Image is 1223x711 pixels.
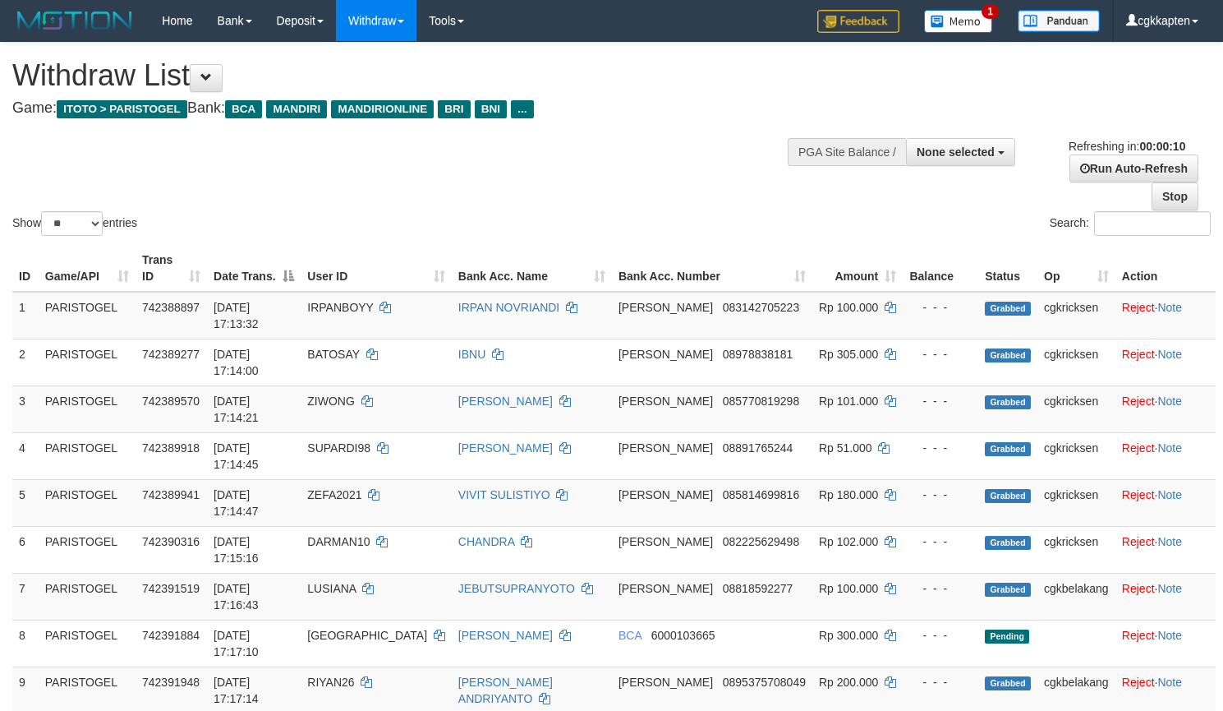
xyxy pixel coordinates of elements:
span: [DATE] 17:17:14 [214,676,259,705]
img: MOTION_logo.png [12,8,137,33]
span: Grabbed [985,442,1031,456]
span: MANDIRI [266,100,327,118]
a: Reject [1122,348,1155,361]
h1: Withdraw List [12,59,799,92]
div: - - - [909,299,972,316]
a: Reject [1122,441,1155,455]
th: Bank Acc. Name: activate to sort column ascending [452,245,612,292]
td: PARISTOGEL [39,386,136,432]
span: Grabbed [985,349,1031,362]
span: [GEOGRAPHIC_DATA] [307,629,427,642]
a: JEBUTSUPRANYOTO [458,582,575,595]
th: User ID: activate to sort column ascending [301,245,452,292]
span: Rp 180.000 [819,488,878,501]
span: 742389570 [142,395,200,408]
span: 742391519 [142,582,200,595]
a: CHANDRA [458,535,514,548]
td: 7 [12,573,39,620]
td: 1 [12,292,39,339]
a: VIVIT SULISTIYO [458,488,550,501]
img: Feedback.jpg [817,10,899,33]
td: cgkricksen [1037,479,1115,526]
span: ITOTO > PARISTOGEL [57,100,187,118]
span: Rp 200.000 [819,676,878,689]
td: · [1115,432,1216,479]
th: Game/API: activate to sort column ascending [39,245,136,292]
select: Showentries [41,211,103,236]
span: DARMAN10 [307,535,370,548]
span: ZIWONG [307,395,355,408]
span: 742388897 [142,301,200,314]
a: Reject [1122,629,1155,642]
span: MANDIRIONLINE [331,100,434,118]
span: [PERSON_NAME] [618,395,713,408]
div: - - - [909,346,972,362]
label: Show entries [12,211,137,236]
span: [PERSON_NAME] [618,348,713,361]
span: [PERSON_NAME] [618,535,713,548]
td: cgkbelakang [1037,573,1115,620]
span: Copy 6000103665 to clipboard [651,629,715,642]
span: 742391948 [142,676,200,689]
span: [DATE] 17:14:00 [214,348,259,377]
div: - - - [909,440,972,456]
span: BCA [225,100,262,118]
th: Op: activate to sort column ascending [1037,245,1115,292]
td: PARISTOGEL [39,573,136,620]
span: Copy 085770819298 to clipboard [723,395,799,408]
td: cgkricksen [1037,339,1115,386]
td: · [1115,292,1216,339]
span: Copy 08818592277 to clipboard [723,582,793,595]
a: Note [1157,488,1182,501]
td: PARISTOGEL [39,432,136,479]
span: BATOSAY [307,348,360,361]
span: [DATE] 17:14:47 [214,488,259,518]
span: Copy 083142705223 to clipboard [723,301,799,314]
span: 1 [982,4,999,19]
th: Status [978,245,1037,292]
span: Rp 100.000 [819,301,878,314]
td: 4 [12,432,39,479]
a: [PERSON_NAME] [458,629,553,642]
a: Note [1157,582,1182,595]
span: Refreshing in: [1069,140,1185,153]
td: 5 [12,479,39,526]
a: Note [1157,676,1182,689]
td: 8 [12,620,39,667]
span: IRPANBOYY [307,301,373,314]
span: None selected [917,145,995,159]
td: PARISTOGEL [39,292,136,339]
td: PARISTOGEL [39,339,136,386]
td: cgkricksen [1037,292,1115,339]
a: IRPAN NOVRIANDI [458,301,559,314]
span: Rp 305.000 [819,348,878,361]
th: Amount: activate to sort column ascending [812,245,903,292]
a: [PERSON_NAME] [458,441,553,455]
span: 742391884 [142,629,200,642]
a: [PERSON_NAME] [458,395,553,408]
span: Copy 08978838181 to clipboard [723,348,793,361]
td: PARISTOGEL [39,620,136,667]
span: [PERSON_NAME] [618,582,713,595]
a: [PERSON_NAME] ANDRIYANTO [458,676,553,705]
span: [DATE] 17:16:43 [214,582,259,612]
span: BCA [618,629,641,642]
span: 742389941 [142,488,200,501]
div: PGA Site Balance / [788,138,906,166]
button: None selected [906,138,1015,166]
span: Rp 102.000 [819,535,878,548]
span: Grabbed [985,583,1031,597]
span: Pending [985,630,1029,644]
span: Grabbed [985,395,1031,409]
th: ID [12,245,39,292]
a: Note [1157,395,1182,408]
td: · [1115,526,1216,573]
td: 3 [12,386,39,432]
a: Reject [1122,301,1155,314]
h4: Game: Bank: [12,100,799,117]
td: cgkricksen [1037,526,1115,573]
span: Grabbed [985,536,1031,550]
a: Reject [1122,676,1155,689]
span: BRI [438,100,470,118]
span: [PERSON_NAME] [618,441,713,455]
